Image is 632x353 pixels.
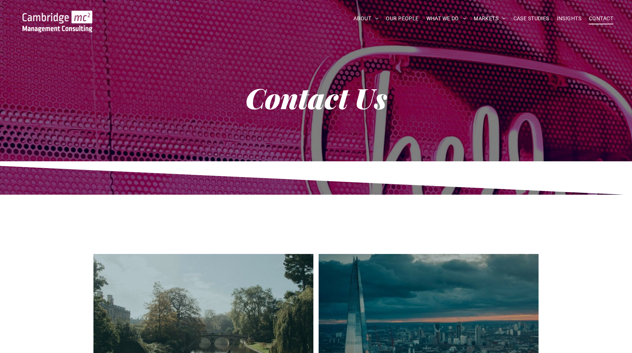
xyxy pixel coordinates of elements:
[470,13,509,24] a: MARKETS
[585,13,617,24] a: CONTACT
[245,79,348,116] strong: Contact
[510,13,553,24] a: CASE STUDIES
[382,13,422,24] a: OUR PEOPLE
[23,11,92,32] img: Go to Homepage
[350,13,382,24] a: ABOUT
[355,79,387,116] strong: Us
[553,13,585,24] a: INSIGHTS
[423,13,470,24] a: WHAT WE DO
